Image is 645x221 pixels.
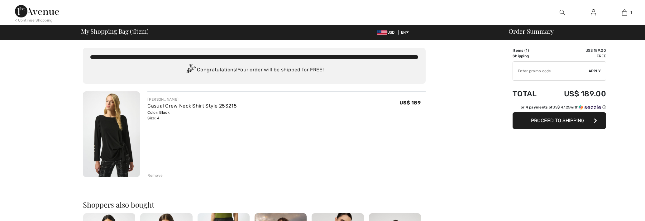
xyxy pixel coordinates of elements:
span: 1 [526,48,528,53]
div: Remove [147,173,163,178]
span: USD [377,30,397,35]
span: US$ 189 [399,100,421,106]
img: 1ère Avenue [15,5,59,17]
div: Congratulations! Your order will be shipped for FREE! [90,64,418,76]
div: < Continue Shopping [15,17,53,23]
div: Color: Black Size: 4 [147,110,237,121]
span: Proceed to Shipping [531,118,585,123]
a: Sign In [586,9,601,17]
a: Casual Crew Neck Shirt Style 253215 [147,103,237,109]
td: Shipping [513,53,547,59]
div: [PERSON_NAME] [147,97,237,102]
span: EN [401,30,409,35]
td: US$ 189.00 [547,83,606,104]
div: Order Summary [501,28,641,34]
td: Items ( ) [513,48,547,53]
a: 1 [609,9,640,16]
input: Promo code [513,62,589,80]
span: My Shopping Bag ( Item) [81,28,149,34]
td: Free [547,53,606,59]
span: Apply [589,68,601,74]
h2: Shoppers also bought [83,201,426,208]
div: or 4 payments ofUS$ 47.25withSezzle Click to learn more about Sezzle [513,104,606,112]
img: Congratulation2.svg [184,64,197,76]
img: search the website [560,9,565,16]
img: My Bag [622,9,627,16]
button: Proceed to Shipping [513,112,606,129]
img: US Dollar [377,30,387,35]
td: US$ 189.00 [547,48,606,53]
img: Casual Crew Neck Shirt Style 253215 [83,91,140,177]
img: Sezzle [579,104,601,110]
span: 1 [132,26,134,35]
div: or 4 payments of with [521,104,606,110]
span: 1 [630,10,632,15]
td: Total [513,83,547,104]
span: US$ 47.25 [552,105,570,109]
img: My Info [591,9,596,16]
